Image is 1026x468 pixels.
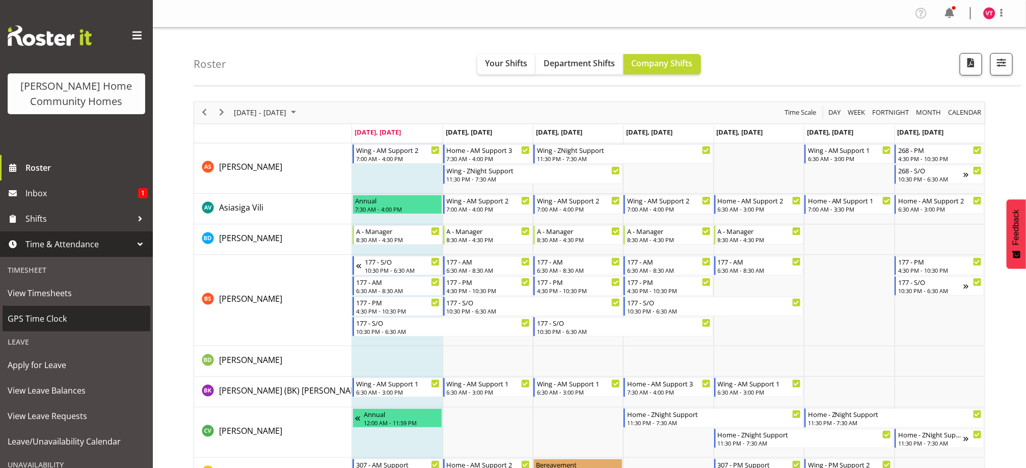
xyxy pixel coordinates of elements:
[898,439,963,447] div: 11:30 PM - 7:30 AM
[443,225,532,245] div: Barbara Dunlop"s event - A - Manager Begin From Tuesday, August 19, 2025 at 8:30:00 AM GMT+12:00 ...
[18,79,135,109] div: [PERSON_NAME] Home Community Homes
[8,25,92,46] img: Rosterit website logo
[219,425,282,436] span: [PERSON_NAME]
[447,195,530,205] div: Wing - AM Support 2
[219,202,263,213] span: Asiasiga Vili
[544,58,615,69] span: Department Shifts
[714,378,803,397] div: Brijesh (BK) Kachhadiya"s event - Wing - AM Support 1 Begin From Friday, August 22, 2025 at 6:30:...
[219,293,282,304] span: [PERSON_NAME]
[25,160,148,175] span: Roster
[627,307,801,315] div: 10:30 PM - 6:30 AM
[898,256,981,267] div: 177 - PM
[533,276,623,296] div: Billie Sothern"s event - 177 - PM Begin From Wednesday, August 20, 2025 at 4:30:00 PM GMT+12:00 E...
[355,195,439,205] div: Annual
[718,226,801,236] div: A - Manager
[898,145,981,155] div: 268 - PM
[353,408,442,428] div: Cheenee Vargas"s event - Annual Begin From Thursday, August 7, 2025 at 12:00:00 AM GMT+12:00 Ends...
[443,144,532,164] div: Arshdeep Singh"s event - Home - AM Support 3 Begin From Tuesday, August 19, 2025 at 7:30:00 AM GM...
[364,419,439,427] div: 12:00 AM - 11:59 PM
[627,378,710,388] div: Home - AM Support 3
[898,127,944,137] span: [DATE], [DATE]
[447,388,530,396] div: 6:30 AM - 3:00 PM
[718,205,801,213] div: 6:30 AM - 3:00 PM
[537,287,620,295] div: 4:30 PM - 10:30 PM
[219,384,365,397] a: [PERSON_NAME] (BK) [PERSON_NAME]
[353,317,532,336] div: Billie Sothern"s event - 177 - S/O Begin From Monday, August 18, 2025 at 10:30:00 PM GMT+12:00 En...
[447,236,530,244] div: 8:30 AM - 4:30 PM
[447,378,530,388] div: Wing - AM Support 1
[536,127,582,137] span: [DATE], [DATE]
[808,154,891,163] div: 6:30 AM - 3:00 PM
[990,53,1013,75] button: Filter Shifts
[533,378,623,397] div: Brijesh (BK) Kachhadiya"s event - Wing - AM Support 1 Begin From Wednesday, August 20, 2025 at 6:...
[198,106,211,119] button: Previous
[915,106,942,119] span: Month
[353,195,442,214] div: Asiasiga Vili"s event - Annual Begin From Monday, August 18, 2025 at 7:30:00 AM GMT+12:00 Ends At...
[898,287,963,295] div: 10:30 PM - 6:30 AM
[447,226,530,236] div: A - Manager
[355,205,439,213] div: 7:30 AM - 4:00 PM
[895,429,984,448] div: Cheenee Vargas"s event - Home - ZNight Support Begin From Sunday, August 24, 2025 at 11:30:00 PM ...
[356,318,530,328] div: 177 - S/O
[537,266,620,274] div: 6:30 AM - 8:30 AM
[718,439,892,447] div: 11:30 PM - 7:30 AM
[8,434,145,449] span: Leave/Unavailability Calendar
[626,127,672,137] span: [DATE], [DATE]
[718,195,801,205] div: Home - AM Support 2
[537,205,620,213] div: 7:00 AM - 4:00 PM
[353,256,442,275] div: Billie Sothern"s event - 177 - S/O Begin From Sunday, August 17, 2025 at 10:30:00 PM GMT+12:00 En...
[447,205,530,213] div: 7:00 AM - 4:00 PM
[194,255,352,346] td: Billie Sothern resource
[356,145,439,155] div: Wing - AM Support 2
[194,224,352,255] td: Barbara Dunlop resource
[537,145,711,155] div: Wing - ZNight Support
[356,297,439,307] div: 177 - PM
[718,256,801,267] div: 177 - AM
[356,226,439,236] div: A - Manager
[827,106,842,119] span: Day
[8,311,145,326] span: GPS Time Clock
[219,385,365,396] span: [PERSON_NAME] (BK) [PERSON_NAME]
[8,383,145,398] span: View Leave Balances
[718,378,801,388] div: Wing - AM Support 1
[232,106,301,119] button: August 2025
[808,195,891,205] div: Home - AM Support 1
[898,277,963,287] div: 177 - S/O
[537,154,711,163] div: 11:30 PM - 7:30 AM
[356,388,439,396] div: 6:30 AM - 3:00 PM
[537,277,620,287] div: 177 - PM
[447,165,620,175] div: Wing - ZNight Support
[447,256,530,267] div: 177 - AM
[537,256,620,267] div: 177 - AM
[627,256,710,267] div: 177 - AM
[718,266,801,274] div: 6:30 AM - 8:30 AM
[25,211,132,226] span: Shifts
[447,307,620,315] div: 10:30 PM - 6:30 AM
[808,145,891,155] div: Wing - AM Support 1
[624,378,713,397] div: Brijesh (BK) Kachhadiya"s event - Home - AM Support 3 Begin From Thursday, August 21, 2025 at 7:3...
[947,106,982,119] span: calendar
[898,165,963,175] div: 268 - S/O
[3,378,150,403] a: View Leave Balances
[477,54,536,74] button: Your Shifts
[947,106,983,119] button: Month
[353,144,442,164] div: Arshdeep Singh"s event - Wing - AM Support 2 Begin From Monday, August 18, 2025 at 7:00:00 AM GMT...
[447,277,530,287] div: 177 - PM
[213,102,230,123] div: next period
[3,429,150,454] a: Leave/Unavailability Calendar
[215,106,229,119] button: Next
[8,408,145,424] span: View Leave Requests
[447,287,530,295] div: 4:30 PM - 10:30 PM
[194,143,352,194] td: Arshdeep Singh resource
[356,236,439,244] div: 8:30 AM - 4:30 PM
[827,106,843,119] button: Timeline Day
[3,306,150,331] a: GPS Time Clock
[365,266,439,274] div: 10:30 PM - 6:30 AM
[447,154,530,163] div: 7:30 AM - 4:00 PM
[898,195,981,205] div: Home - AM Support 2
[138,188,148,198] span: 1
[355,127,401,137] span: [DATE], [DATE]
[808,205,891,213] div: 7:00 AM - 3:30 PM
[847,106,866,119] span: Week
[356,287,439,295] div: 6:30 AM - 8:30 AM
